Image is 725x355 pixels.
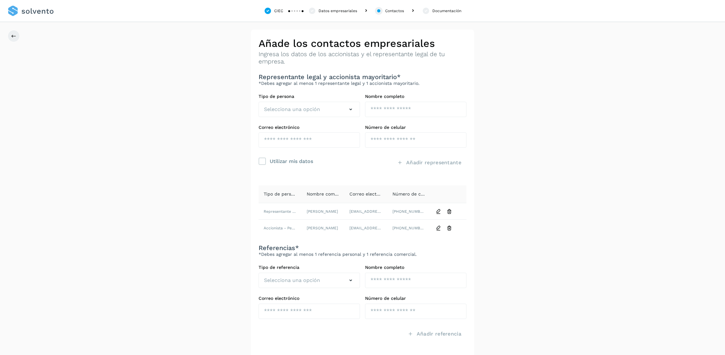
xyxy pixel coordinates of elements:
[403,327,466,341] button: Añadir referencia
[307,191,346,196] span: Nombre completo
[274,8,283,14] div: CIEC
[302,220,345,236] td: [PERSON_NAME]
[259,94,360,99] label: Tipo de persona
[385,8,404,14] div: Contactos
[259,73,466,81] h3: Representante legal y accionista mayoritario*
[432,8,461,14] div: Documentación
[264,106,320,113] span: Selecciona una opción
[270,157,313,165] div: Utilizar mis datos
[392,191,433,196] span: Número de celular
[264,226,314,230] span: Accionista - Persona Física
[365,265,466,270] label: Nombre completo
[319,8,357,14] div: Datos empresariales
[259,296,360,301] label: Correo electrónico
[302,203,345,220] td: [PERSON_NAME]
[259,125,360,130] label: Correo electrónico
[259,265,360,270] label: Tipo de referencia
[344,203,387,220] td: [EMAIL_ADDRESS][DOMAIN_NAME]
[387,220,430,236] td: [PHONE_NUMBER]
[259,252,466,257] p: *Debes agregar al menos 1 referencia personal y 1 referencia comercial.
[392,155,466,170] button: Añadir representante
[365,125,466,130] label: Número de celular
[264,277,320,284] span: Selecciona una opción
[417,330,461,337] span: Añadir referencia
[406,159,461,166] span: Añadir representante
[264,209,302,214] span: Representante Legal
[259,37,466,49] h2: Añade los contactos empresariales
[365,94,466,99] label: Nombre completo
[259,51,466,65] p: Ingresa los datos de los accionistas y el representante legal de tu empresa.
[344,220,387,236] td: [EMAIL_ADDRESS][DOMAIN_NAME]
[259,81,466,86] p: *Debes agregar al menos 1 representante legal y 1 accionista mayoritario.
[349,191,390,196] span: Correo electrónico
[259,244,466,252] h3: Referencias*
[365,296,466,301] label: Número de celular
[387,203,430,220] td: [PHONE_NUMBER]
[264,191,299,196] span: Tipo de persona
